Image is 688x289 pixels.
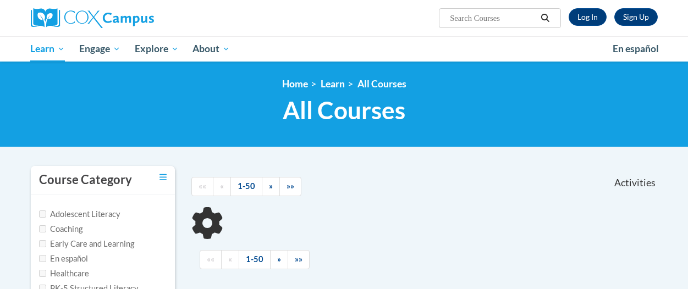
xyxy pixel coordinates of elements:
[279,177,301,196] a: End
[213,177,231,196] a: Previous
[221,250,239,269] a: Previous
[207,254,214,264] span: ««
[31,8,154,28] img: Cox Campus
[23,36,666,62] div: Main menu
[288,250,310,269] a: End
[30,42,65,55] span: Learn
[283,96,405,125] span: All Courses
[191,177,213,196] a: Begining
[72,36,128,62] a: Engage
[39,268,89,280] label: Healthcare
[613,43,659,54] span: En español
[282,78,308,90] a: Home
[321,78,345,90] a: Learn
[192,42,230,55] span: About
[449,12,537,25] input: Search Courses
[606,37,666,60] a: En español
[230,177,262,196] a: 1-50
[39,255,46,262] input: Checkbox for Options
[614,177,656,189] span: Activities
[269,181,273,191] span: »
[79,42,120,55] span: Engage
[128,36,186,62] a: Explore
[39,238,134,250] label: Early Care and Learning
[537,12,553,25] button: Search
[614,8,658,26] a: Register
[270,250,288,269] a: Next
[262,177,280,196] a: Next
[39,208,120,220] label: Adolescent Literacy
[569,8,607,26] a: Log In
[39,253,88,265] label: En español
[31,8,229,28] a: Cox Campus
[159,171,167,184] a: Toggle collapse
[185,36,237,62] a: About
[39,223,82,235] label: Coaching
[39,240,46,247] input: Checkbox for Options
[199,181,206,191] span: ««
[39,270,46,277] input: Checkbox for Options
[220,181,224,191] span: «
[239,250,271,269] a: 1-50
[295,254,302,264] span: »»
[39,210,46,218] input: Checkbox for Options
[24,36,73,62] a: Learn
[39,171,132,188] h3: Course Category
[200,250,222,269] a: Begining
[357,78,406,90] a: All Courses
[277,254,281,264] span: »
[39,225,46,232] input: Checkbox for Options
[228,254,232,264] span: «
[287,181,294,191] span: »»
[135,42,179,55] span: Explore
